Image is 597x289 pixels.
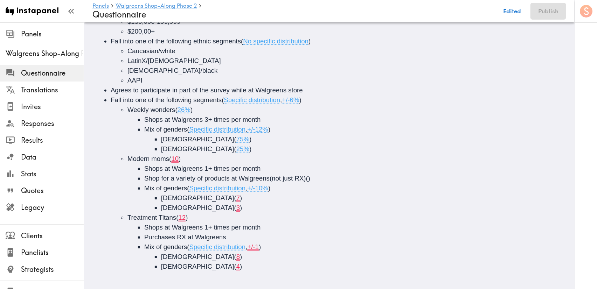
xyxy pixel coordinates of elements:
a: Panels [92,3,109,9]
span: Specific distribution [189,243,246,251]
span: No specific distribution [243,37,309,45]
span: ) [259,243,261,251]
span: [DEMOGRAPHIC_DATA] [161,135,234,143]
span: $200,00+ [127,28,155,35]
span: ) [240,253,242,260]
span: Questionnaire [21,68,84,78]
span: ( [234,253,236,260]
span: ( [241,37,243,45]
span: AAPI [127,77,143,84]
span: 12 [179,214,186,221]
span: Results [21,135,84,145]
span: , [280,96,282,104]
span: , [245,243,247,251]
span: ( [175,106,178,113]
span: 4 [236,263,240,270]
span: 3 [236,204,240,211]
span: +/-10% [248,184,269,192]
a: Walgreens Shop-Along Phase 2 [116,3,197,9]
span: Clients [21,231,84,241]
span: Data [21,152,84,162]
span: 25% [236,145,249,153]
span: Panels [21,29,84,39]
span: [DEMOGRAPHIC_DATA] [161,194,234,202]
span: Responses [21,119,84,128]
span: ) [179,155,181,162]
span: LatinX/[DEMOGRAPHIC_DATA] [127,57,221,64]
button: Edited [499,3,525,20]
span: ( [222,96,224,104]
span: Shops at Walgreens 3+ times per month [144,116,261,123]
span: ) [249,135,251,143]
span: [DEMOGRAPHIC_DATA] [161,263,234,270]
span: [DEMOGRAPHIC_DATA]/black [127,67,217,74]
span: S [584,5,589,17]
span: Specific distribution [224,96,280,104]
span: Agrees to participate in part of the survey while at Walgreens store [111,86,303,94]
span: Shops at Walgreens 1+ times per month [144,165,261,172]
span: ( [234,194,236,202]
span: Caucasian/white [127,47,175,55]
span: Mix of genders [144,184,187,192]
span: (not just RX) [270,175,306,182]
span: ) [299,96,301,104]
span: +/-6% [282,96,299,104]
span: Invites [21,102,84,112]
span: () [306,175,310,182]
span: 10 [171,155,179,162]
span: Purchases RX at Walgreens [144,233,226,241]
span: Shops at Walgreens 1+ times per month [144,224,261,231]
span: Walgreens Shop-Along Phase 2 [6,49,84,58]
span: Specific distribution [189,184,246,192]
span: Fall into one of the following segments [111,96,222,104]
h4: Questionnaire [92,9,494,20]
span: ) [249,145,251,153]
span: ( [187,126,189,133]
span: [DEMOGRAPHIC_DATA] [161,145,234,153]
span: , [245,184,247,192]
span: , [245,126,247,133]
span: Weekly wonders [127,106,175,113]
span: ( [169,155,171,162]
span: Mix of genders [144,126,187,133]
span: Panelists [21,248,84,258]
span: 8 [236,253,240,260]
span: Quotes [21,186,84,196]
span: ( [234,263,236,270]
span: [DEMOGRAPHIC_DATA] [161,204,234,211]
span: ) [190,106,193,113]
span: ) [268,126,270,133]
span: ( [176,214,178,221]
span: Legacy [21,203,84,212]
span: ( [234,135,236,143]
span: [DEMOGRAPHIC_DATA] [161,253,234,260]
span: ( [234,204,236,211]
span: 75% [236,135,249,143]
span: Mix of genders [144,243,187,251]
span: +/-1 [248,243,259,251]
span: ( [187,184,189,192]
span: ) [268,184,270,192]
span: Specific distribution [189,126,246,133]
span: ) [308,37,311,45]
span: ) [240,204,242,211]
span: +/-12% [248,126,269,133]
span: ( [234,145,236,153]
span: Shop for a variety of products at Walgreens [144,175,270,182]
span: Translations [21,85,84,95]
span: ( [187,243,189,251]
span: Stats [21,169,84,179]
span: Treatment Titans [127,214,176,221]
span: ) [240,263,242,270]
span: Fall into one of the following ethnic segments [111,37,241,45]
span: Modern moms [127,155,169,162]
span: ) [240,194,242,202]
button: S [579,4,593,18]
span: 7 [236,194,240,202]
span: ) [186,214,188,221]
span: Strategists [21,265,84,274]
span: 26% [178,106,190,113]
